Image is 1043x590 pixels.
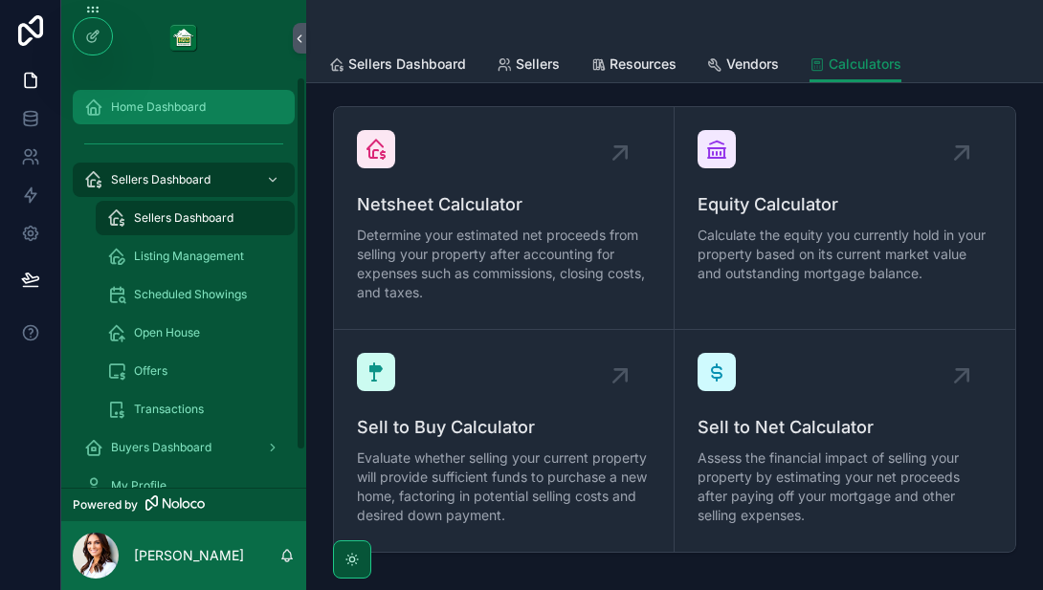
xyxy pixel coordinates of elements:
span: Home Dashboard [111,99,206,115]
a: Sellers [497,47,560,85]
span: Calculators [829,55,901,74]
span: Buyers Dashboard [111,440,211,455]
span: Sell to Net Calculator [698,414,992,441]
a: Offers [96,354,295,388]
span: Assess the financial impact of selling your property by estimating your net proceeds after paying... [698,448,992,525]
span: Powered by [73,497,138,513]
a: Calculators [810,47,901,83]
span: Transactions [134,402,204,417]
img: App logo [168,23,199,54]
div: scrollable content [61,76,306,488]
a: Netsheet CalculatorDetermine your estimated net proceeds from selling your property after account... [334,107,675,330]
a: Sell to Net CalculatorAssess the financial impact of selling your property by estimating your net... [675,330,1015,552]
span: Sell to Buy Calculator [357,414,651,441]
a: Home Dashboard [73,90,295,124]
a: Scheduled Showings [96,277,295,312]
span: Resources [610,55,677,74]
a: Transactions [96,392,295,426]
a: Equity CalculatorCalculate the equity you currently hold in your property based on its current ma... [675,107,1015,330]
span: My Profile [111,478,166,493]
span: Sellers Dashboard [134,210,233,226]
span: Evaluate whether selling your current property will provide sufficient funds to purchase a new ho... [357,448,651,525]
span: Open House [134,325,200,340]
a: Sellers Dashboard [329,47,466,85]
a: Buyers Dashboard [73,430,295,465]
span: Determine your estimated net proceeds from selling your property after accounting for expenses su... [357,226,651,302]
a: Sellers Dashboard [96,201,295,235]
span: Calculate the equity you currently hold in your property based on its current market value and ou... [698,226,992,283]
span: Offers [134,363,167,379]
span: Netsheet Calculator [357,191,651,218]
a: Sellers Dashboard [73,163,295,197]
p: [PERSON_NAME] [134,546,244,565]
a: Resources [590,47,677,85]
span: Vendors [726,55,779,74]
a: Powered by [61,488,306,521]
a: Sell to Buy CalculatorEvaluate whether selling your current property will provide sufficient fund... [334,330,675,552]
span: Equity Calculator [698,191,992,218]
a: Open House [96,316,295,350]
span: Listing Management [134,249,244,264]
span: Sellers [516,55,560,74]
a: Vendors [707,47,779,85]
span: Scheduled Showings [134,287,247,302]
span: Sellers Dashboard [111,172,211,187]
a: Listing Management [96,239,295,273]
a: My Profile [73,469,295,503]
span: Sellers Dashboard [348,55,466,74]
